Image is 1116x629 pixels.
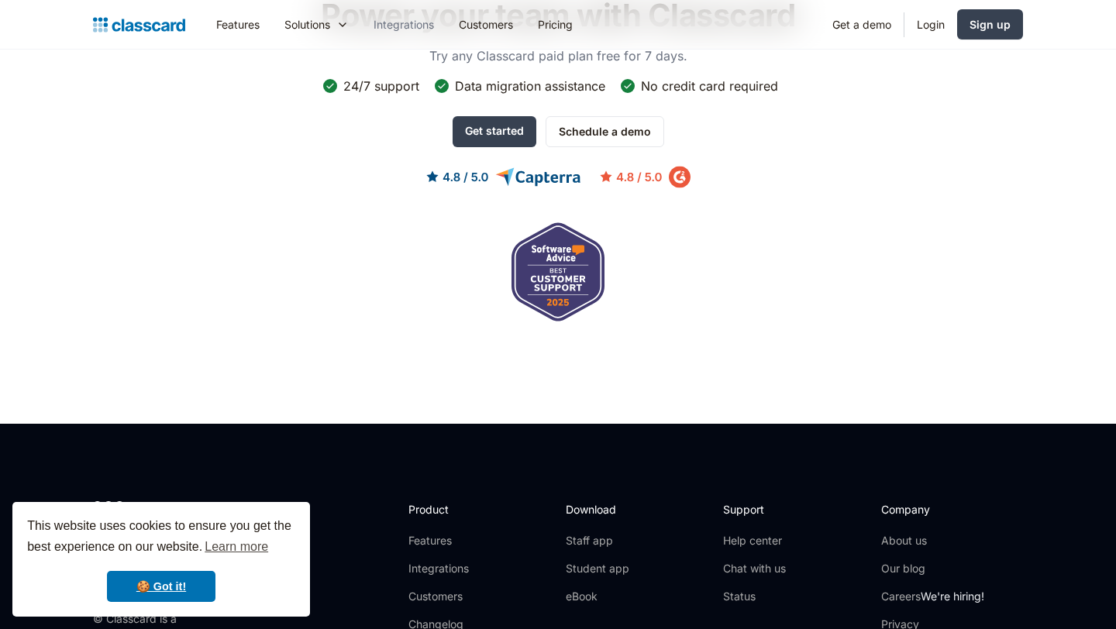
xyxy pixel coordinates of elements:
div: 24/7 support [343,77,419,95]
p: Try any Classcard paid plan free for 7 days. [403,46,713,65]
a: Customers [446,7,525,42]
div: No credit card required [641,77,778,95]
div: Sign up [970,16,1011,33]
h2: Download [566,501,629,517]
span: This website uses cookies to ensure you get the best experience on our website. [27,517,295,559]
a: CareersWe're hiring! [881,589,984,604]
a: Customers [408,589,491,604]
a: Integrations [361,7,446,42]
a: Logo [93,14,185,36]
h2: Support [723,501,786,517]
a: Integrations [408,561,491,576]
a: Status [723,589,786,604]
a: learn more about cookies [202,535,270,559]
span: We're hiring! [921,589,984,603]
h2: Company [881,501,984,517]
a: Pricing [525,7,585,42]
a: Features [204,7,272,42]
a: eBook [566,589,629,604]
a: Help center [723,533,786,548]
a: Chat with us [723,561,786,576]
a: Schedule a demo [546,116,664,147]
h2: Product [408,501,491,517]
a: Staff app [566,533,629,548]
a: Get a demo [820,7,904,42]
a: Student app [566,561,629,576]
a: Features [408,533,491,548]
a: dismiss cookie message [107,571,215,602]
a: About us [881,533,984,548]
a: Login [904,7,957,42]
div: Data migration assistance [455,77,605,95]
div: cookieconsent [12,502,310,617]
div: Solutions [284,16,330,33]
div: Solutions [272,7,361,42]
a: Our blog [881,561,984,576]
a: Get started [453,116,536,147]
a: Sign up [957,9,1023,40]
